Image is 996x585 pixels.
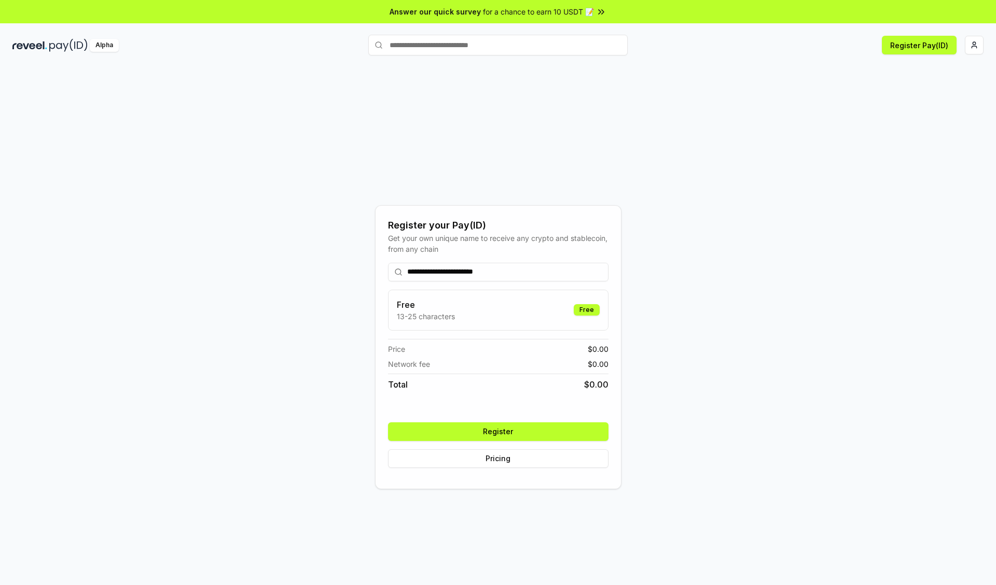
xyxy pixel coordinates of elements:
[12,39,47,52] img: reveel_dark
[390,6,481,17] span: Answer our quick survey
[588,359,608,369] span: $ 0.00
[388,422,608,441] button: Register
[388,218,608,233] div: Register your Pay(ID)
[388,378,408,391] span: Total
[574,304,600,316] div: Free
[90,39,119,52] div: Alpha
[388,359,430,369] span: Network fee
[49,39,88,52] img: pay_id
[388,233,608,254] div: Get your own unique name to receive any crypto and stablecoin, from any chain
[882,36,957,54] button: Register Pay(ID)
[584,378,608,391] span: $ 0.00
[483,6,594,17] span: for a chance to earn 10 USDT 📝
[388,344,405,354] span: Price
[397,311,455,322] p: 13-25 characters
[588,344,608,354] span: $ 0.00
[388,449,608,468] button: Pricing
[397,298,455,311] h3: Free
